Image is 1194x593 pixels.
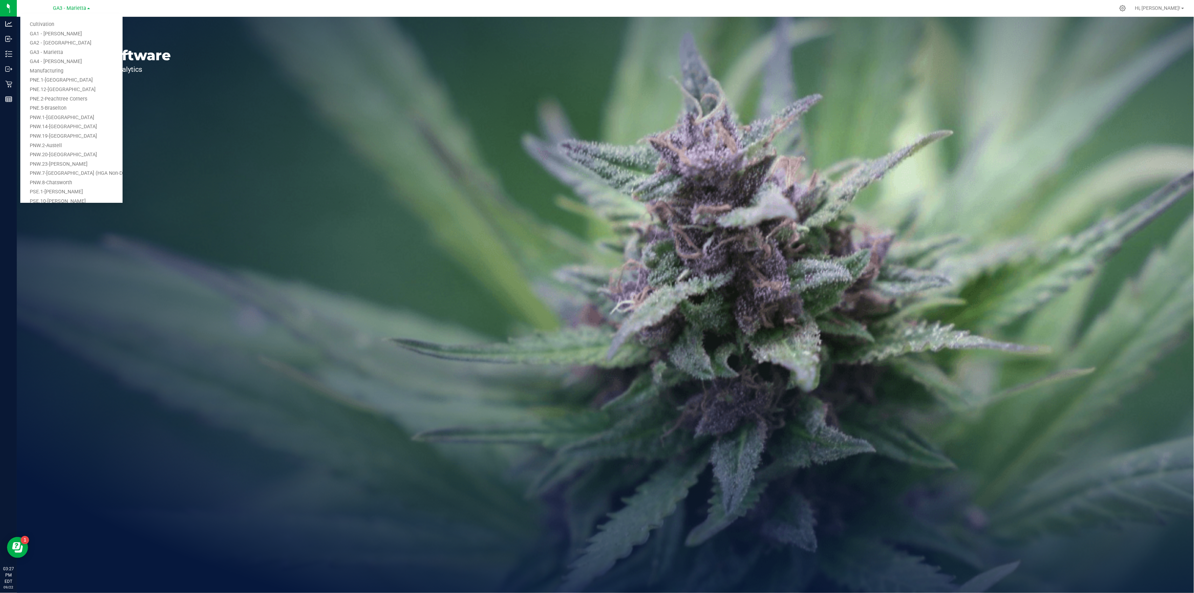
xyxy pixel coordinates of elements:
[20,169,123,178] a: PNW.7-[GEOGRAPHIC_DATA] (HGA Non-DEA)
[20,150,123,160] a: PNW.20-[GEOGRAPHIC_DATA]
[20,39,123,48] a: GA2 - [GEOGRAPHIC_DATA]
[20,132,123,141] a: PNW.19-[GEOGRAPHIC_DATA]
[3,585,14,590] p: 09/22
[20,113,123,123] a: PNW.1-[GEOGRAPHIC_DATA]
[5,20,12,27] inline-svg: Analytics
[5,96,12,103] inline-svg: Reports
[20,187,123,197] a: PSE.1-[PERSON_NAME]
[20,178,123,188] a: PNW.8-Chatsworth
[20,160,123,169] a: PNW.23-[PERSON_NAME]
[53,5,86,11] span: GA3 - Marietta
[20,122,123,132] a: PNW.14-[GEOGRAPHIC_DATA]
[1118,5,1127,12] div: Manage settings
[20,57,123,67] a: GA4 - [PERSON_NAME]
[20,76,123,85] a: PNE.1-[GEOGRAPHIC_DATA]
[5,65,12,73] inline-svg: Outbound
[7,537,28,558] iframe: Resource center
[3,566,14,585] p: 03:27 PM EDT
[20,104,123,113] a: PNE.5-Braselton
[20,85,123,95] a: PNE.12-[GEOGRAPHIC_DATA]
[1135,5,1181,11] span: Hi, [PERSON_NAME]!
[20,141,123,151] a: PNW.2-Austell
[20,67,123,76] a: Manufacturing
[20,20,123,29] a: Cultivation
[20,197,123,206] a: PSE.10-[PERSON_NAME]
[5,50,12,57] inline-svg: Inventory
[20,95,123,104] a: PNE.2-Peachtree Corners
[5,81,12,88] inline-svg: Retail
[20,48,123,57] a: GA3 - Marietta
[5,35,12,42] inline-svg: Inbound
[20,29,123,39] a: GA1 - [PERSON_NAME]
[21,536,29,544] iframe: Resource center unread badge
